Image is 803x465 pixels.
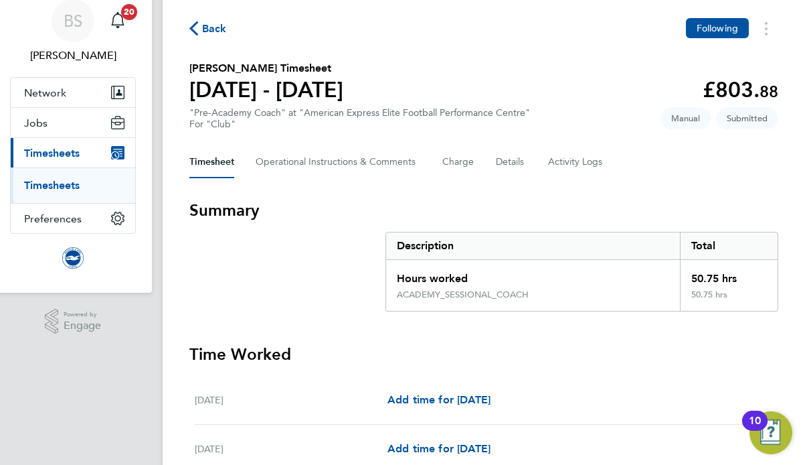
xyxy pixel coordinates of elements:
[697,22,738,34] span: Following
[202,21,227,37] span: Back
[189,344,778,365] h3: Time Worked
[686,18,749,38] button: Following
[760,82,778,101] span: 88
[680,232,778,259] div: Total
[121,4,137,20] span: 20
[189,76,343,103] h1: [DATE] - [DATE]
[11,108,135,137] button: Jobs
[387,442,490,455] span: Add time for [DATE]
[11,138,135,168] button: Timesheets
[62,247,84,269] img: brightonandhovealbion-logo-retina.png
[189,146,234,178] button: Timesheet
[189,200,778,221] h3: Summary
[64,309,101,320] span: Powered by
[64,12,82,29] span: BS
[24,147,80,159] span: Timesheets
[195,392,387,408] div: [DATE]
[387,441,490,457] a: Add time for [DATE]
[397,289,529,300] div: ACADEMY_SESSIONAL_COACH
[386,260,680,289] div: Hours worked
[716,107,778,129] span: This timesheet is Submitted.
[24,179,80,192] a: Timesheets
[385,232,778,312] div: Summary
[749,421,761,438] div: 10
[24,212,82,225] span: Preferences
[680,289,778,311] div: 50.75 hrs
[189,60,343,76] h2: [PERSON_NAME] Timesheet
[45,309,102,334] a: Powered byEngage
[10,48,136,64] span: Ben Smith
[189,107,530,130] div: "Pre-Academy Coach" at "American Express Elite Football Performance Centre"
[11,168,135,203] div: Timesheets
[11,204,135,233] button: Preferences
[387,393,490,406] span: Add time for [DATE]
[64,320,101,332] span: Engage
[11,78,135,107] button: Network
[24,86,66,99] span: Network
[496,146,527,178] button: Details
[189,119,530,130] div: For "Club"
[754,18,778,39] button: Timesheets Menu
[387,392,490,408] a: Add time for [DATE]
[256,146,421,178] button: Operational Instructions & Comments
[749,411,792,454] button: Open Resource Center, 10 new notifications
[660,107,711,129] span: This timesheet was manually created.
[195,441,387,457] div: [DATE]
[24,117,48,129] span: Jobs
[680,260,778,289] div: 50.75 hrs
[548,146,604,178] button: Activity Logs
[703,77,778,103] app-decimal: £803.
[386,232,680,259] div: Description
[10,247,136,269] a: Go to home page
[189,20,227,37] button: Back
[442,146,474,178] button: Charge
